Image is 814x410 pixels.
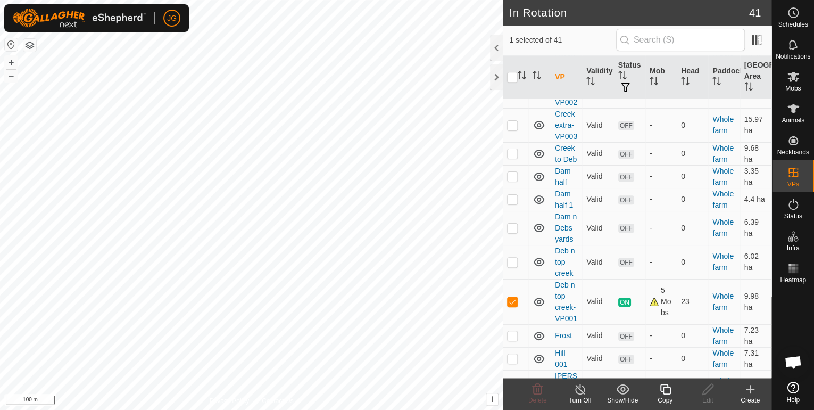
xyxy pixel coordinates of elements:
span: OFF [618,332,634,341]
td: Valid [582,279,613,324]
p-sorticon: Activate to sort [618,72,627,81]
td: Valid [582,370,613,404]
td: 0 [677,324,708,347]
span: OFF [618,121,634,130]
a: Whole farm [712,377,734,397]
button: Reset Map [5,38,18,51]
span: Notifications [776,53,810,60]
button: – [5,70,18,83]
span: Infra [786,245,799,251]
p-sorticon: Activate to sort [533,72,541,81]
div: - [650,194,672,205]
span: Heatmap [780,277,806,283]
td: Valid [582,211,613,245]
img: Gallagher Logo [13,9,146,28]
div: - [650,120,672,131]
td: Valid [582,165,613,188]
td: 0 [677,165,708,188]
th: Head [677,55,708,99]
td: 0 [677,108,708,142]
td: 0 [677,370,708,404]
p-sorticon: Activate to sort [586,78,595,87]
a: Whole farm [712,326,734,346]
p-sorticon: Activate to sort [650,78,658,87]
span: Delete [528,397,547,404]
a: Creek to Deb [555,144,577,163]
td: 9.98 ha [740,279,771,324]
td: 7.31 ha [740,347,771,370]
div: 5 Mobs [650,285,672,318]
a: [PERSON_NAME] [555,372,577,403]
a: Contact Us [262,396,293,406]
td: 9.68 ha [740,142,771,165]
span: OFF [618,224,634,233]
a: Privacy Policy [210,396,250,406]
span: VPs [787,181,799,187]
div: - [650,223,672,234]
td: 3.35 ha [740,165,771,188]
th: Mob [645,55,677,99]
span: OFF [618,355,634,364]
a: Whole farm [712,144,734,163]
p-sorticon: Activate to sort [744,84,753,92]
button: Map Layers [23,39,36,52]
div: Create [729,396,771,405]
span: Mobs [785,85,801,92]
div: Show/Hide [601,396,644,405]
td: 0 [677,245,708,279]
span: 41 [749,5,761,21]
a: Deb n top creek [555,247,575,277]
th: Status [614,55,645,99]
a: Whole farm [712,292,734,311]
div: - [650,148,672,159]
a: Help [772,378,814,407]
div: - [650,171,672,182]
a: Creek extra-VP002 [555,76,577,106]
td: 7.23 ha [740,324,771,347]
a: Frost [555,331,572,340]
div: Turn Off [559,396,601,405]
a: Dam n Debs yards [555,212,577,243]
td: 15.97 ha [740,108,771,142]
div: - [650,330,672,341]
th: VP [551,55,582,99]
th: [GEOGRAPHIC_DATA] Area [740,55,771,99]
a: Whole farm [712,349,734,368]
button: i [486,393,498,405]
input: Search (S) [616,29,745,51]
td: Valid [582,245,613,279]
p-sorticon: Activate to sort [518,72,526,81]
span: OFF [618,258,634,267]
a: Whole farm [712,167,734,186]
a: Whole farm [712,115,734,135]
a: Creek extra-VP003 [555,110,577,141]
button: + [5,56,18,69]
td: 0 [677,347,708,370]
span: Status [784,213,802,219]
td: 23 [677,279,708,324]
td: 0 [677,142,708,165]
a: Dam half [555,167,571,186]
th: Paddock [708,55,740,99]
div: Open chat [777,346,809,378]
p-sorticon: Activate to sort [681,78,690,87]
span: Neckbands [777,149,809,155]
div: - [650,353,672,364]
td: Valid [582,324,613,347]
span: 1 selected of 41 [509,35,616,46]
td: 0 [677,188,708,211]
span: JG [167,13,177,24]
div: Copy [644,396,686,405]
a: Whole farm [712,190,734,209]
span: OFF [618,150,634,159]
a: Dam half 1 [555,190,573,209]
td: 6.02 ha [740,245,771,279]
span: Help [786,397,800,403]
div: - [650,257,672,268]
a: Whole farm [712,218,734,237]
span: Animals [782,117,804,124]
h2: In Rotation [509,6,749,19]
td: 0 [677,211,708,245]
span: OFF [618,195,634,204]
a: Deb n top creek-VP001 [555,281,577,323]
